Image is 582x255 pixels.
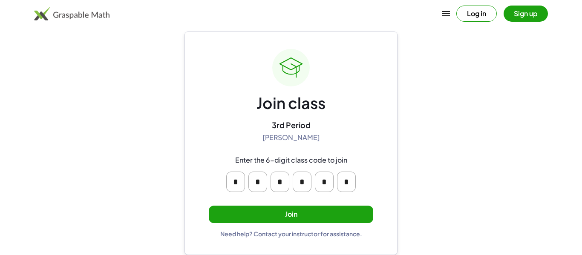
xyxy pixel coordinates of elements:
input: Please enter OTP character 3 [271,172,289,192]
div: [PERSON_NAME] [262,133,320,142]
button: Join [209,206,373,223]
button: Log in [456,6,497,22]
input: Please enter OTP character 1 [226,172,245,192]
input: Please enter OTP character 4 [293,172,311,192]
div: Need help? Contact your instructor for assistance. [220,230,362,238]
div: 3rd Period [272,120,311,130]
div: Enter the 6-digit class code to join [235,156,347,165]
input: Please enter OTP character 2 [248,172,267,192]
input: Please enter OTP character 6 [337,172,356,192]
div: Join class [256,93,326,113]
input: Please enter OTP character 5 [315,172,334,192]
button: Sign up [504,6,548,22]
